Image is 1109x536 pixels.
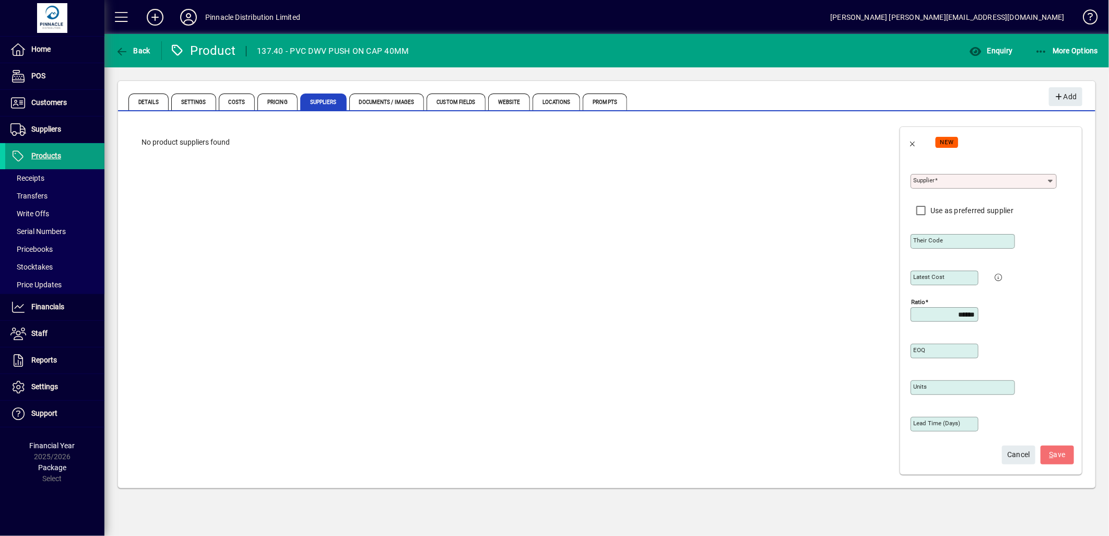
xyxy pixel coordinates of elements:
[31,329,48,337] span: Staff
[928,205,1013,216] label: Use as preferred supplier
[10,263,53,271] span: Stocktakes
[5,116,104,143] a: Suppliers
[257,43,409,60] div: 137.40 - PVC DWV PUSH ON CAP 40MM
[300,94,347,110] span: Suppliers
[31,356,57,364] span: Reports
[5,240,104,258] a: Pricebooks
[31,382,58,391] span: Settings
[5,169,104,187] a: Receipts
[31,125,61,133] span: Suppliers
[5,347,104,374] a: Reports
[5,223,104,240] a: Serial Numbers
[10,192,48,200] span: Transfers
[5,374,104,400] a: Settings
[1049,450,1054,459] span: S
[911,298,925,306] mat-label: Ratio
[913,273,945,281] mat-label: Latest cost
[5,37,104,63] a: Home
[31,45,51,53] span: Home
[1032,41,1101,60] button: More Options
[10,245,53,253] span: Pricebooks
[172,8,205,27] button: Profile
[5,294,104,320] a: Financials
[104,41,162,60] app-page-header-button: Back
[5,63,104,89] a: POS
[900,129,925,154] button: Back
[10,281,62,289] span: Price Updates
[30,441,75,450] span: Financial Year
[138,8,172,27] button: Add
[913,383,927,390] mat-label: Units
[913,420,960,427] mat-label: Lead time (days)
[115,46,150,55] span: Back
[5,205,104,223] a: Write Offs
[583,94,627,110] span: Prompts
[488,94,530,110] span: Website
[257,94,298,110] span: Pricing
[1002,446,1035,464] button: Cancel
[1049,446,1066,463] span: ave
[1054,88,1077,106] span: Add
[31,302,64,311] span: Financials
[533,94,580,110] span: Locations
[10,227,66,236] span: Serial Numbers
[128,94,169,110] span: Details
[427,94,485,110] span: Custom Fields
[10,209,49,218] span: Write Offs
[219,94,255,110] span: Costs
[5,187,104,205] a: Transfers
[913,346,925,354] mat-label: EOQ
[5,276,104,294] a: Price Updates
[913,177,935,184] mat-label: Supplier
[969,46,1012,55] span: Enquiry
[1007,446,1030,463] span: Cancel
[940,139,954,146] span: NEW
[10,174,44,182] span: Receipts
[349,94,424,110] span: Documents / Images
[205,9,300,26] div: Pinnacle Distribution Limited
[31,98,67,107] span: Customers
[131,126,881,158] div: No product suppliers found
[830,9,1065,26] div: [PERSON_NAME] [PERSON_NAME][EMAIL_ADDRESS][DOMAIN_NAME]
[966,41,1015,60] button: Enquiry
[113,41,153,60] button: Back
[1049,87,1082,106] button: Add
[913,237,943,244] mat-label: Their code
[38,463,66,472] span: Package
[1041,446,1074,464] button: Save
[1075,2,1096,36] a: Knowledge Base
[170,42,236,59] div: Product
[171,94,216,110] span: Settings
[5,321,104,347] a: Staff
[5,401,104,427] a: Support
[31,72,45,80] span: POS
[5,258,104,276] a: Stocktakes
[1035,46,1099,55] span: More Options
[31,409,57,417] span: Support
[5,90,104,116] a: Customers
[31,152,61,160] span: Products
